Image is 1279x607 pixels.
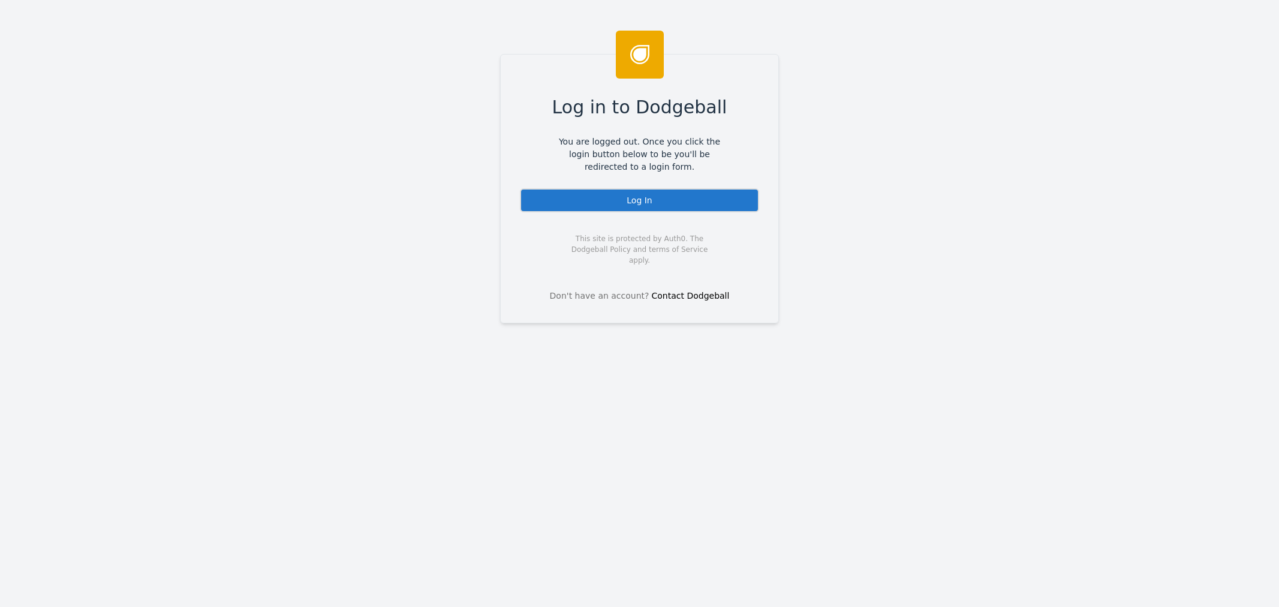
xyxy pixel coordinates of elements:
[550,136,729,173] span: You are logged out. Once you click the login button below to be you'll be redirected to a login f...
[550,290,649,302] span: Don't have an account?
[520,188,759,212] div: Log In
[652,291,730,301] a: Contact Dodgeball
[561,233,718,266] span: This site is protected by Auth0. The Dodgeball Policy and terms of Service apply.
[552,94,727,121] span: Log in to Dodgeball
